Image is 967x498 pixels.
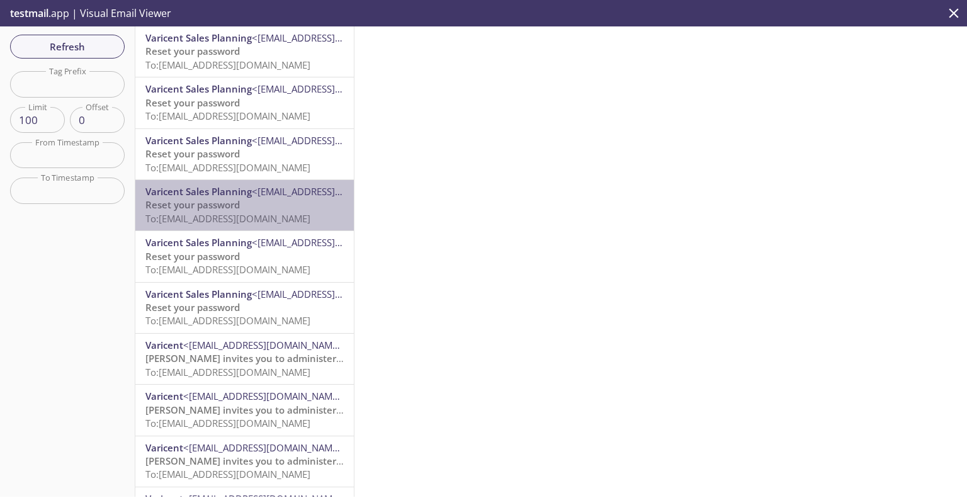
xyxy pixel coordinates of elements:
span: <[EMAIL_ADDRESS][DOMAIN_NAME]> [252,236,415,249]
span: To: [EMAIL_ADDRESS][DOMAIN_NAME] [145,59,310,71]
span: Reset your password [145,301,240,314]
span: To: [EMAIL_ADDRESS][DOMAIN_NAME] [145,212,310,225]
span: Varicent Sales Planning [145,134,252,147]
span: Varicent Sales Planning [145,185,252,198]
span: <[EMAIL_ADDRESS][DOMAIN_NAME]> [252,288,415,300]
span: Varicent [145,390,183,402]
span: Reset your password [145,45,240,57]
span: <[EMAIL_ADDRESS][DOMAIN_NAME]> [252,31,415,44]
span: <[EMAIL_ADDRESS][DOMAIN_NAME]> [183,339,346,351]
span: [PERSON_NAME] invites you to administer an organization [145,404,410,416]
span: Varicent [145,339,183,351]
span: <[EMAIL_ADDRESS][DOMAIN_NAME]> [252,82,415,95]
span: Reset your password [145,147,240,160]
span: To: [EMAIL_ADDRESS][DOMAIN_NAME] [145,417,310,429]
span: <[EMAIL_ADDRESS][DOMAIN_NAME]> [183,390,346,402]
div: Varicent Sales Planning<[EMAIL_ADDRESS][DOMAIN_NAME]>Reset your passwordTo:[EMAIL_ADDRESS][DOMAIN... [135,231,354,281]
span: [PERSON_NAME] invites you to administer an organization [145,352,410,365]
div: Varicent Sales Planning<[EMAIL_ADDRESS][DOMAIN_NAME]>Reset your passwordTo:[EMAIL_ADDRESS][DOMAIN... [135,26,354,77]
button: Refresh [10,35,125,59]
span: <[EMAIL_ADDRESS][DOMAIN_NAME]> [183,441,346,454]
span: To: [EMAIL_ADDRESS][DOMAIN_NAME] [145,314,310,327]
span: Refresh [20,38,115,55]
div: Varicent Sales Planning<[EMAIL_ADDRESS][DOMAIN_NAME]>Reset your passwordTo:[EMAIL_ADDRESS][DOMAIN... [135,180,354,230]
span: Varicent Sales Planning [145,288,252,300]
div: Varicent<[EMAIL_ADDRESS][DOMAIN_NAME]>[PERSON_NAME] invites you to administer an organizationTo:[... [135,385,354,435]
span: testmail [10,6,48,20]
span: To: [EMAIL_ADDRESS][DOMAIN_NAME] [145,161,310,174]
span: Reset your password [145,250,240,263]
span: To: [EMAIL_ADDRESS][DOMAIN_NAME] [145,110,310,122]
span: Varicent Sales Planning [145,236,252,249]
div: Varicent Sales Planning<[EMAIL_ADDRESS][DOMAIN_NAME]>Reset your passwordTo:[EMAIL_ADDRESS][DOMAIN... [135,283,354,333]
span: <[EMAIL_ADDRESS][DOMAIN_NAME]> [252,185,415,198]
span: <[EMAIL_ADDRESS][DOMAIN_NAME]> [252,134,415,147]
span: Reset your password [145,198,240,211]
span: Reset your password [145,96,240,109]
span: To: [EMAIL_ADDRESS][DOMAIN_NAME] [145,468,310,480]
div: Varicent<[EMAIL_ADDRESS][DOMAIN_NAME]>[PERSON_NAME] invites you to administer an organizationTo:[... [135,334,354,384]
div: Varicent<[EMAIL_ADDRESS][DOMAIN_NAME]>[PERSON_NAME] invites you to administer an organizationTo:[... [135,436,354,487]
span: Varicent Sales Planning [145,82,252,95]
div: Varicent Sales Planning<[EMAIL_ADDRESS][DOMAIN_NAME]>Reset your passwordTo:[EMAIL_ADDRESS][DOMAIN... [135,129,354,179]
span: [PERSON_NAME] invites you to administer an organization [145,455,410,467]
span: Varicent Sales Planning [145,31,252,44]
span: To: [EMAIL_ADDRESS][DOMAIN_NAME] [145,366,310,378]
span: To: [EMAIL_ADDRESS][DOMAIN_NAME] [145,263,310,276]
span: Varicent [145,441,183,454]
div: Varicent Sales Planning<[EMAIL_ADDRESS][DOMAIN_NAME]>Reset your passwordTo:[EMAIL_ADDRESS][DOMAIN... [135,77,354,128]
